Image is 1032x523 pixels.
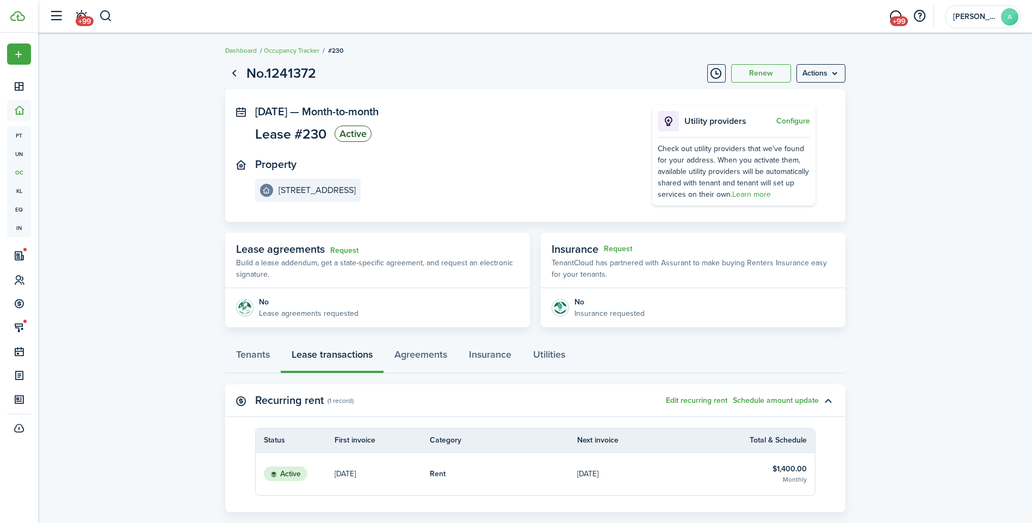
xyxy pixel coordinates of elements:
a: pt [7,126,31,145]
button: Schedule amount update [733,396,819,405]
a: Insurance [458,341,522,373]
div: Check out utility providers that we've found for your address. When you activate them, available ... [658,143,810,200]
img: Insurance protection [552,299,569,316]
th: Total & Schedule [750,434,815,446]
table-info-title: Rent [430,468,446,480]
p: Utility providers [684,115,774,128]
a: Agreements [384,341,458,373]
status: Active [335,126,372,142]
p: TenantCloud has partnered with Assurant to make buying Renters Insurance easy for your tenants. [552,257,835,280]
a: Occupancy Tracker [264,46,319,55]
th: First invoice [335,434,430,446]
a: Dashboard [225,46,257,55]
p: [DATE] [577,468,598,480]
button: Toggle accordion [819,391,837,410]
span: Month-to-month [302,103,379,120]
span: Abigail [953,13,997,21]
span: +99 [76,16,94,26]
button: Open sidebar [46,6,66,27]
table-subtitle: Monthly [783,475,807,484]
p: Lease agreements requested [259,308,359,319]
a: Go back [225,64,244,83]
th: Next invoice [577,434,725,446]
span: +99 [890,16,908,26]
button: Open resource center [910,7,929,26]
span: Lease #230 [255,127,326,141]
a: $1,400.00Monthly [725,453,815,495]
panel-main-body: Toggle accordion [225,428,845,512]
th: Status [256,434,335,446]
a: Messaging [885,3,906,30]
panel-main-subtitle: (1 record) [327,396,354,406]
a: [DATE] [335,453,430,495]
button: Renew [731,64,791,83]
button: Timeline [707,64,726,83]
p: Build a lease addendum, get a state-specific agreement, and request an electronic signature. [236,257,519,280]
span: #230 [328,46,343,55]
button: Edit recurring rent [666,396,727,405]
img: Agreement e-sign [236,299,254,316]
th: Category [430,434,578,446]
button: Open menu [796,64,845,83]
a: [DATE] [577,453,725,495]
div: No [574,296,645,308]
p: [DATE] [335,468,356,480]
table-info-title: $1,400.00 [773,463,807,475]
a: Utilities [522,341,576,373]
a: Tenants [225,341,281,373]
avatar-text: A [1001,8,1018,26]
img: TenantCloud [10,11,25,21]
p: Insurance requested [574,308,645,319]
a: Notifications [71,3,91,30]
panel-main-title: Property [255,158,296,171]
menu-btn: Actions [796,64,845,83]
a: Rent [430,453,578,495]
panel-main-title: Recurring rent [255,394,324,407]
div: No [259,296,359,308]
span: [DATE] [255,103,287,120]
span: — [290,103,299,120]
button: Search [99,7,113,26]
e-details-info-title: [STREET_ADDRESS] [279,185,356,195]
a: oc [7,163,31,182]
a: un [7,145,31,163]
status: Active [264,466,307,482]
button: Configure [776,117,810,126]
span: Insurance [552,241,598,257]
a: Request [330,246,359,255]
a: eq [7,200,31,219]
button: Request [604,245,632,253]
span: Lease agreements [236,241,325,257]
button: Open menu [7,43,31,65]
a: in [7,219,31,237]
a: kl [7,182,31,200]
h1: No.1241372 [246,63,316,84]
a: Learn more [732,189,771,200]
